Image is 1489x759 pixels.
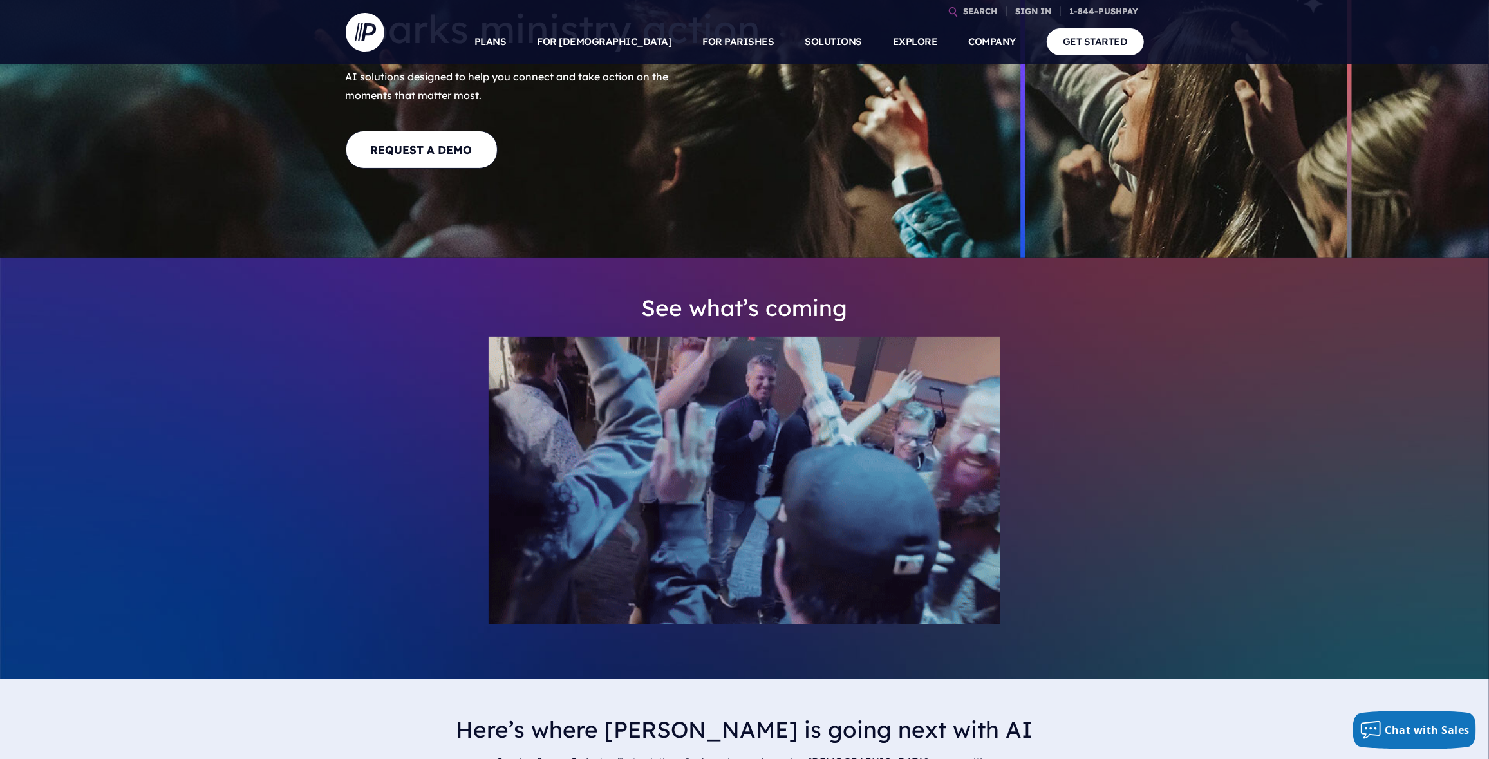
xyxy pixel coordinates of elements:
[346,131,498,169] a: REQUEST A DEMO
[969,19,1016,64] a: COMPANY
[474,19,507,64] a: PLANS
[346,68,706,105] span: AI solutions designed to help you connect and take action on the moments that matter most.
[489,337,1000,624] img: UkuzeYTPAue562LghZ7dRd.jpg
[703,19,774,64] a: FOR PARISHES
[538,19,672,64] a: FOR [DEMOGRAPHIC_DATA]
[1385,723,1470,737] span: Chat with Sales
[1047,28,1144,55] a: GET STARTED
[1353,711,1477,749] button: Chat with Sales
[489,283,1000,333] h3: See what’s coming
[805,19,863,64] a: SOLUTIONS
[893,19,938,64] a: EXPLORE
[456,715,1033,744] span: Here’s where [PERSON_NAME] is going next with AI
